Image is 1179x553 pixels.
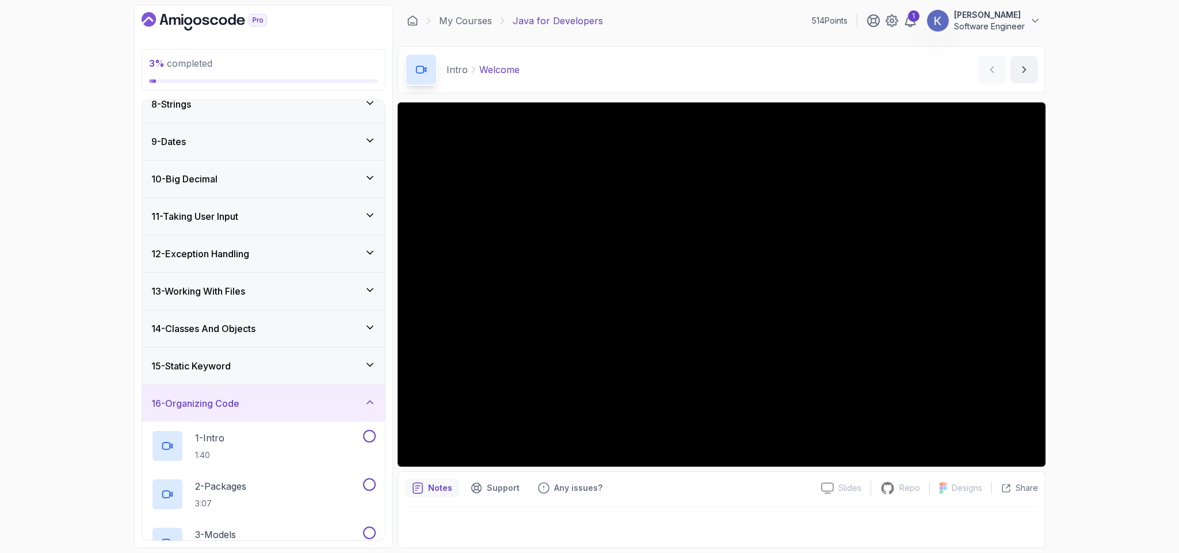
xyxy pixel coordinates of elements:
[142,86,385,123] button: 8-Strings
[513,14,603,28] p: Java for Developers
[149,58,165,69] span: 3 %
[195,479,246,493] p: 2 - Packages
[447,63,468,77] p: Intro
[954,9,1025,21] p: [PERSON_NAME]
[195,498,246,509] p: 3:07
[151,135,186,148] h3: 9 - Dates
[954,21,1025,32] p: Software Engineer
[142,385,385,422] button: 16-Organizing Code
[195,449,224,461] p: 1:40
[428,482,452,494] p: Notes
[1010,56,1038,83] button: next content
[405,479,459,497] button: notes button
[479,63,520,77] p: Welcome
[464,479,526,497] button: Support button
[899,482,920,494] p: Repo
[838,482,861,494] p: Slides
[142,161,385,197] button: 10-Big Decimal
[439,14,492,28] a: My Courses
[151,247,249,261] h3: 12 - Exception Handling
[151,209,238,223] h3: 11 - Taking User Input
[554,482,602,494] p: Any issues?
[149,58,212,69] span: completed
[407,15,418,26] a: Dashboard
[151,478,376,510] button: 2-Packages3:07
[991,482,1038,494] button: Share
[142,198,385,235] button: 11-Taking User Input
[926,9,1041,32] button: user profile image[PERSON_NAME]Software Engineer
[195,528,236,541] p: 3 - Models
[151,172,218,186] h3: 10 - Big Decimal
[812,15,848,26] p: 514 Points
[142,235,385,272] button: 12-Exception Handling
[978,56,1006,83] button: previous content
[903,14,917,28] a: 1
[151,284,245,298] h3: 13 - Working With Files
[142,273,385,310] button: 13-Working With Files
[142,123,385,160] button: 9-Dates
[142,348,385,384] button: 15-Static Keyword
[952,482,982,494] p: Designs
[1016,482,1038,494] p: Share
[151,396,239,410] h3: 16 - Organizing Code
[151,430,376,462] button: 1-Intro1:40
[908,10,919,22] div: 1
[487,482,520,494] p: Support
[142,310,385,347] button: 14-Classes And Objects
[151,97,191,111] h3: 8 - Strings
[195,431,224,445] p: 1 - Intro
[151,322,255,335] h3: 14 - Classes And Objects
[142,12,293,30] a: Dashboard
[398,102,1046,467] iframe: 1 - Hi
[151,359,231,373] h3: 15 - Static Keyword
[927,10,949,32] img: user profile image
[531,479,609,497] button: Feedback button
